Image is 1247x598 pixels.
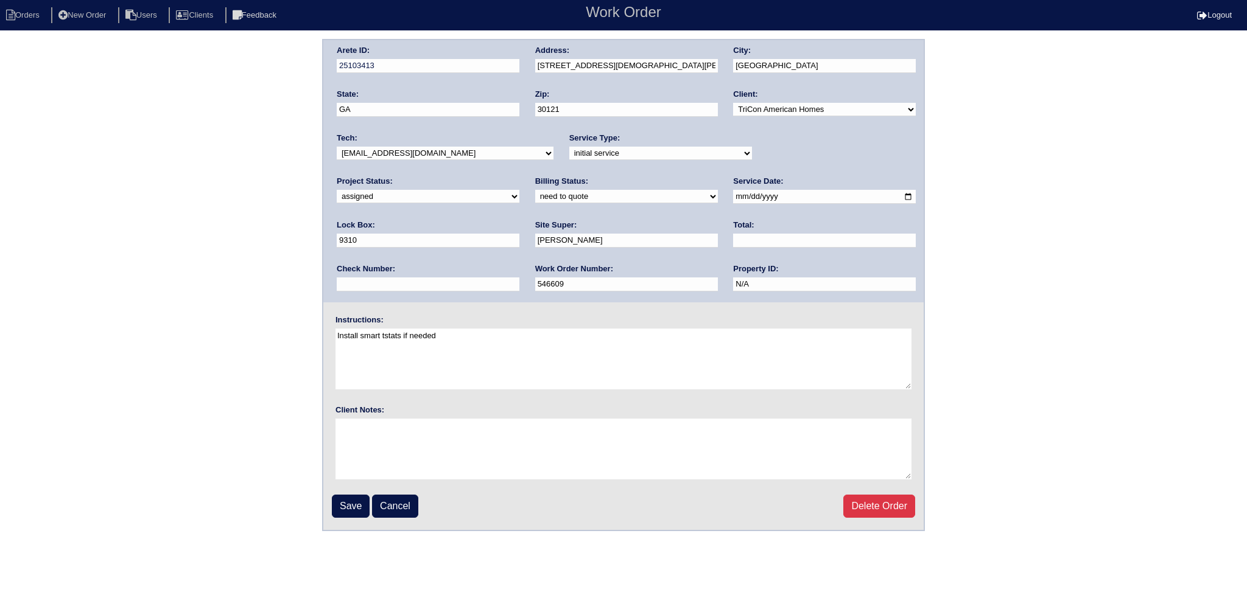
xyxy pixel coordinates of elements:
a: New Order [51,10,116,19]
label: Service Date: [733,176,783,187]
label: City: [733,45,751,56]
label: Check Number: [337,263,395,274]
label: Billing Status: [535,176,588,187]
label: Work Order Number: [535,263,613,274]
label: Instructions: [335,315,384,325]
label: Property ID: [733,263,778,274]
label: Lock Box: [337,220,375,231]
label: Address: [535,45,569,56]
label: Total: [733,220,754,231]
label: Service Type: [569,133,620,144]
label: Arete ID: [337,45,370,56]
label: Project Status: [337,176,393,187]
label: State: [337,89,359,100]
label: Client Notes: [335,405,384,415]
label: Zip: [535,89,550,100]
a: Delete Order [843,495,915,518]
a: Logout [1197,10,1232,19]
li: Clients [169,7,223,24]
a: Cancel [372,495,418,518]
label: Site Super: [535,220,577,231]
a: Users [118,10,167,19]
li: Users [118,7,167,24]
a: Clients [169,10,223,19]
textarea: Install smart tstats if needed [335,329,912,389]
li: New Order [51,7,116,24]
label: Client: [733,89,757,100]
input: Enter a location [535,59,718,73]
li: Feedback [225,7,286,24]
label: Tech: [337,133,357,144]
input: Save [332,495,370,518]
